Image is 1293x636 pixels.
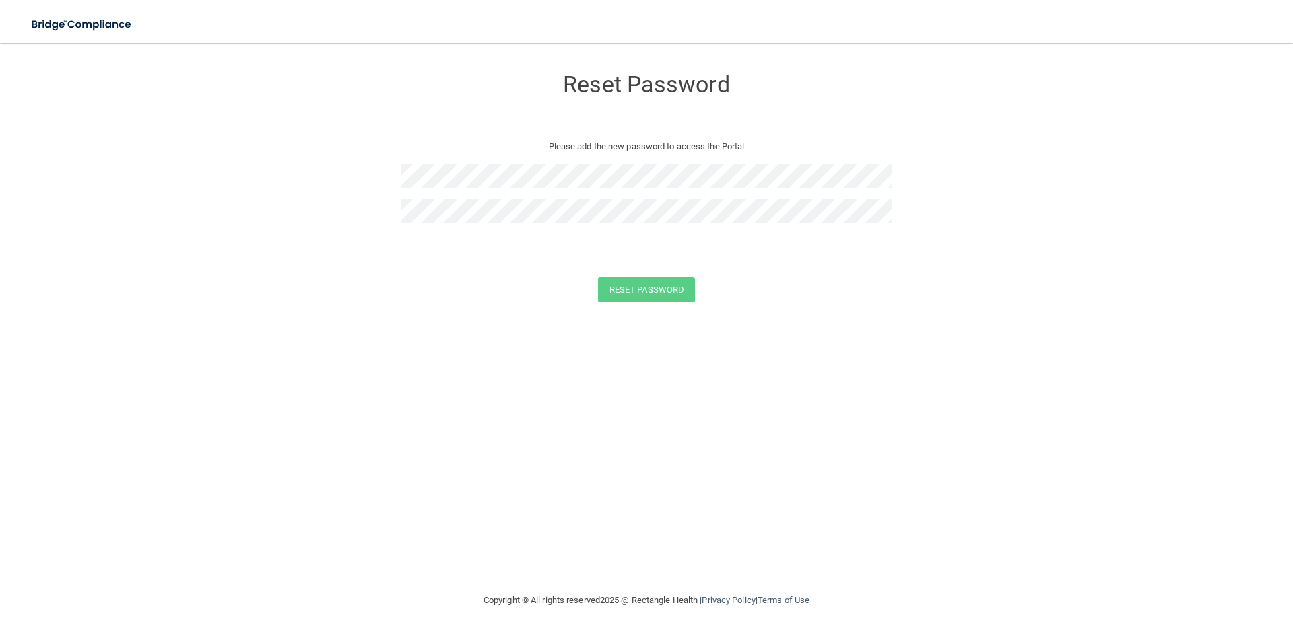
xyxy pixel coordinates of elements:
[411,139,882,155] p: Please add the new password to access the Portal
[20,11,144,38] img: bridge_compliance_login_screen.278c3ca4.svg
[1060,540,1277,594] iframe: Drift Widget Chat Controller
[702,595,755,605] a: Privacy Policy
[401,579,892,622] div: Copyright © All rights reserved 2025 @ Rectangle Health | |
[401,72,892,97] h3: Reset Password
[758,595,809,605] a: Terms of Use
[598,277,695,302] button: Reset Password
